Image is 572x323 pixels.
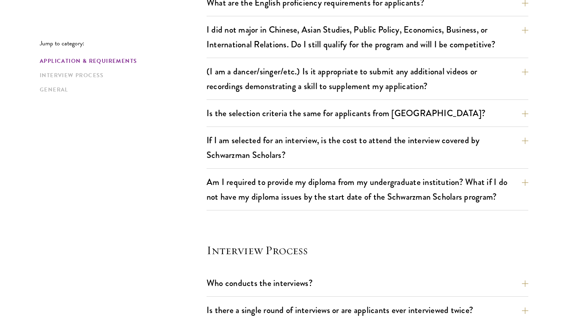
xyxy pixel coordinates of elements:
[207,242,528,258] h4: Interview Process
[207,301,528,319] button: Is there a single round of interviews or are applicants ever interviewed twice?
[207,173,528,206] button: Am I required to provide my diploma from my undergraduate institution? What if I do not have my d...
[207,274,528,292] button: Who conducts the interviews?
[40,71,202,80] a: Interview Process
[207,62,528,95] button: (I am a dancer/singer/etc.) Is it appropriate to submit any additional videos or recordings demon...
[40,40,207,47] p: Jump to category:
[40,57,202,65] a: Application & Requirements
[207,21,528,53] button: I did not major in Chinese, Asian Studies, Public Policy, Economics, Business, or International R...
[207,104,528,122] button: Is the selection criteria the same for applicants from [GEOGRAPHIC_DATA]?
[40,86,202,94] a: General
[207,131,528,164] button: If I am selected for an interview, is the cost to attend the interview covered by Schwarzman Scho...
